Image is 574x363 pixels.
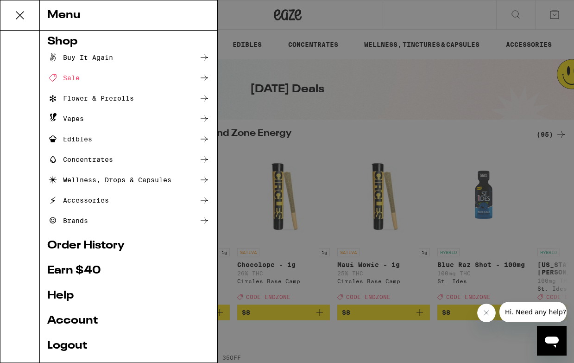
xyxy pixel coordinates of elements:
[47,290,210,301] a: Help
[47,72,210,83] a: Sale
[47,113,84,124] div: Vapes
[47,154,113,165] div: Concentrates
[47,315,210,326] a: Account
[47,174,210,185] a: Wellness, Drops & Capsules
[47,113,210,124] a: Vapes
[47,36,210,47] a: Shop
[47,72,80,83] div: Sale
[47,52,210,63] a: Buy It Again
[537,326,567,356] iframe: Button to launch messaging window
[47,93,134,104] div: Flower & Prerolls
[47,265,210,276] a: Earn $ 40
[40,0,217,31] div: Menu
[47,52,113,63] div: Buy It Again
[47,215,210,226] a: Brands
[499,302,567,322] iframe: Message from company
[47,240,210,251] a: Order History
[47,340,210,351] a: Logout
[47,134,92,145] div: Edibles
[47,93,210,104] a: Flower & Prerolls
[47,195,210,206] a: Accessories
[47,134,210,145] a: Edibles
[477,304,496,322] iframe: Close message
[47,215,88,226] div: Brands
[47,174,171,185] div: Wellness, Drops & Capsules
[47,195,109,206] div: Accessories
[47,154,210,165] a: Concentrates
